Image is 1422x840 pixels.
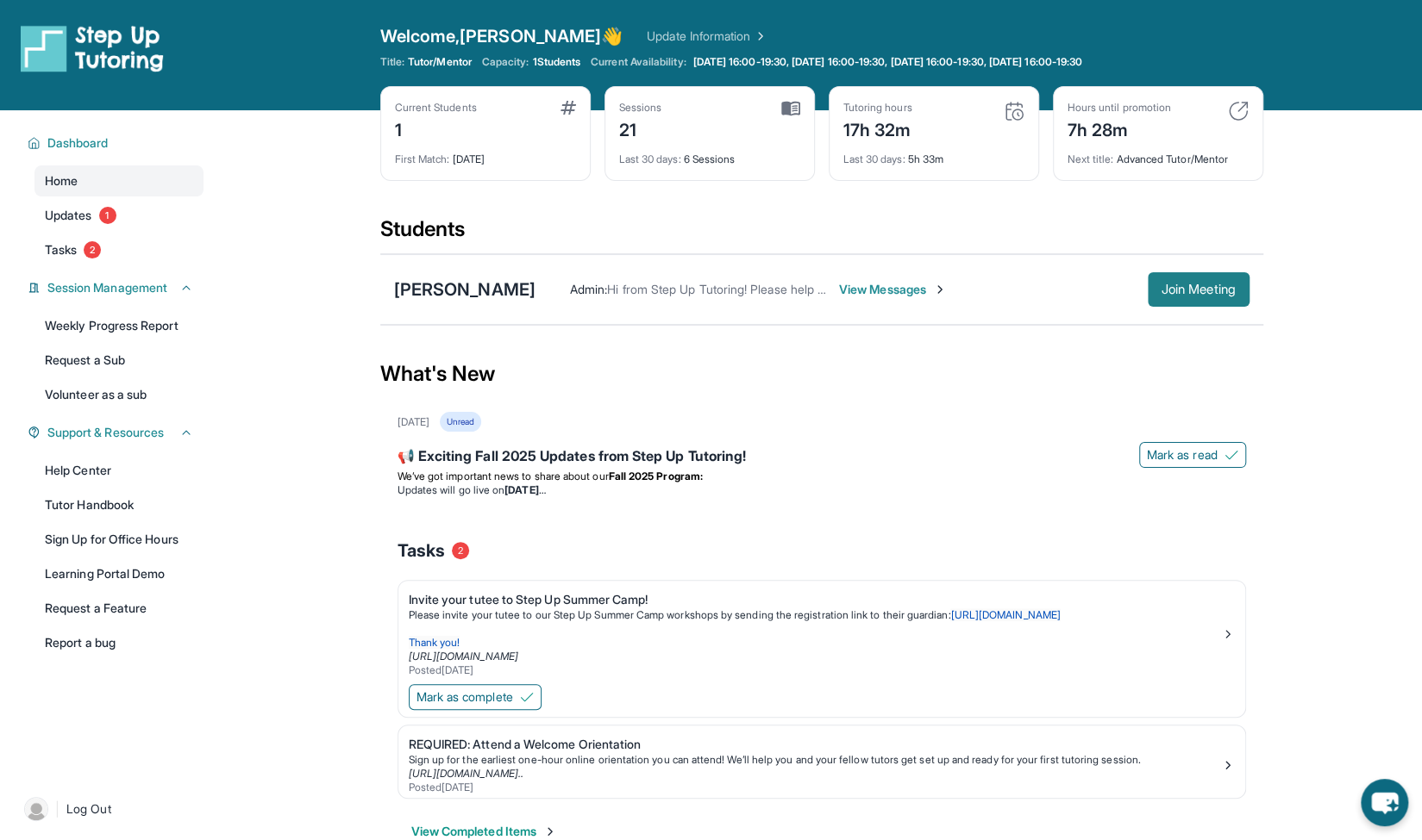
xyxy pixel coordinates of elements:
span: Updates [45,207,92,224]
div: 7h 28m [1068,115,1171,142]
span: [DATE] 16:00-19:30, [DATE] 16:00-19:30, [DATE] 16:00-19:30, [DATE] 16:00-19:30 [693,55,1082,69]
a: Request a Feature [34,593,204,624]
button: Dashboard [41,134,193,152]
div: Unread [440,412,481,432]
a: Update Information [647,28,767,45]
a: Report a bug [34,627,204,658]
span: Support & Resources [47,424,164,441]
a: Help Center [34,455,204,486]
a: Learning Portal Demo [34,558,204,589]
img: logo [21,24,164,72]
a: Invite your tutee to Step Up Summer Camp!Please invite your tutee to our Step Up Summer Camp work... [398,581,1245,681]
span: Session Management [47,279,167,296]
span: 2 [84,241,101,258]
a: [URL][DOMAIN_NAME].. [409,767,523,780]
span: Current Availability: [591,55,686,69]
div: Current Students [395,101,477,115]
span: Tasks [398,538,445,563]
span: 1 [99,207,116,224]
div: Sign up for the earliest one-hour online orientation you can attend! We’ll help you and your fell... [409,753,1221,767]
div: 📢 Exciting Fall 2025 Updates from Step Up Tutoring! [398,445,1246,470]
span: Join Meeting [1162,284,1236,295]
img: Mark as read [1225,448,1238,462]
span: Log Out [66,800,111,818]
span: 1 Students [532,55,580,69]
div: [DATE] [395,142,576,166]
img: Chevron-Right [933,283,947,296]
span: Mark as read [1147,446,1218,464]
p: Please invite your tutee to our Step Up Summer Camp workshops by sending the registration link to... [409,608,1221,622]
img: card [1004,101,1024,121]
span: First Match : [395,152,450,165]
div: Advanced Tutor/Mentor [1068,142,1249,166]
a: Tasks2 [34,234,204,265]
span: We’ve got important news to share about our [398,470,609,482]
span: Welcome, [PERSON_NAME] 👋 [380,24,623,48]
div: 6 Sessions [619,142,800,166]
span: Last 30 days : [619,152,681,165]
div: 17h 32m [843,115,912,142]
span: | [55,799,60,819]
div: Hours until promotion [1068,101,1171,115]
span: Tutor/Mentor [408,55,472,69]
a: [URL][DOMAIN_NAME] [409,650,518,663]
span: Mark as complete [417,688,513,706]
img: card [561,101,576,115]
span: Home [45,172,78,190]
span: Capacity: [482,55,529,69]
div: REQUIRED: Attend a Welcome Orientation [409,736,1221,753]
img: Chevron Right [750,28,767,45]
span: View Messages [839,281,947,298]
a: Tutor Handbook [34,489,204,520]
span: Last 30 days : [843,152,905,165]
div: What's New [380,336,1263,412]
button: Mark as complete [409,684,542,710]
button: Support & Resources [41,424,193,441]
div: 5h 33m [843,142,1024,166]
a: [URL][DOMAIN_NAME] [950,608,1060,621]
img: user-img [24,797,48,821]
a: Updates1 [34,200,204,231]
div: [PERSON_NAME] [394,277,536,302]
strong: Fall 2025 Program: [609,470,703,482]
span: Next title : [1068,152,1114,165]
div: Sessions [619,101,662,115]
span: Thank you! [409,636,460,649]
div: Posted [DATE] [409,781,1221,794]
span: 2 [452,542,469,559]
button: Join Meeting [1148,272,1250,307]
li: Updates will go live on [398,483,1246,497]
a: Home [34,165,204,196]
a: Request a Sub [34,345,204,376]
button: chat-button [1361,779,1408,826]
div: 1 [395,115,477,142]
div: Invite your tutee to Step Up Summer Camp! [409,591,1221,608]
a: REQUIRED: Attend a Welcome OrientationSign up for the earliest one-hour online orientation you ca... [398,725,1245,798]
div: Students [380,215,1263,253]
img: card [781,101,800,116]
a: |Log Out [17,790,204,828]
a: [DATE] 16:00-19:30, [DATE] 16:00-19:30, [DATE] 16:00-19:30, [DATE] 16:00-19:30 [690,55,1086,69]
span: Dashboard [47,134,109,152]
button: Mark as read [1139,442,1246,468]
img: card [1228,101,1249,121]
button: Session Management [41,279,193,296]
strong: [DATE] [504,483,545,496]
a: Volunteer as a sub [34,379,204,410]
span: Tasks [45,241,77,258]
a: Sign Up for Office Hours [34,524,204,555]
div: Posted [DATE] [409,663,1221,677]
div: [DATE] [398,415,429,429]
span: Admin : [570,282,607,296]
div: Tutoring hours [843,101,912,115]
span: Title: [380,55,404,69]
button: View Completed Items [411,823,557,840]
img: Mark as complete [520,690,534,704]
a: Weekly Progress Report [34,310,204,341]
div: 21 [619,115,662,142]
